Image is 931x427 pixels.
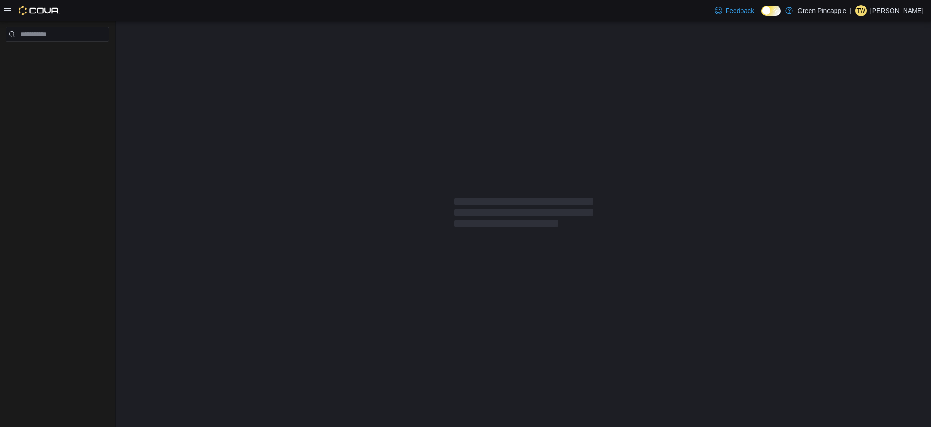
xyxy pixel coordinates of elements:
[711,1,758,20] a: Feedback
[6,44,109,66] nav: Complex example
[855,5,867,16] div: Timothy Whitney
[454,200,593,229] span: Loading
[870,5,924,16] p: [PERSON_NAME]
[850,5,852,16] p: |
[19,6,60,15] img: Cova
[798,5,846,16] p: Green Pineapple
[857,5,866,16] span: TW
[761,6,781,16] input: Dark Mode
[726,6,754,15] span: Feedback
